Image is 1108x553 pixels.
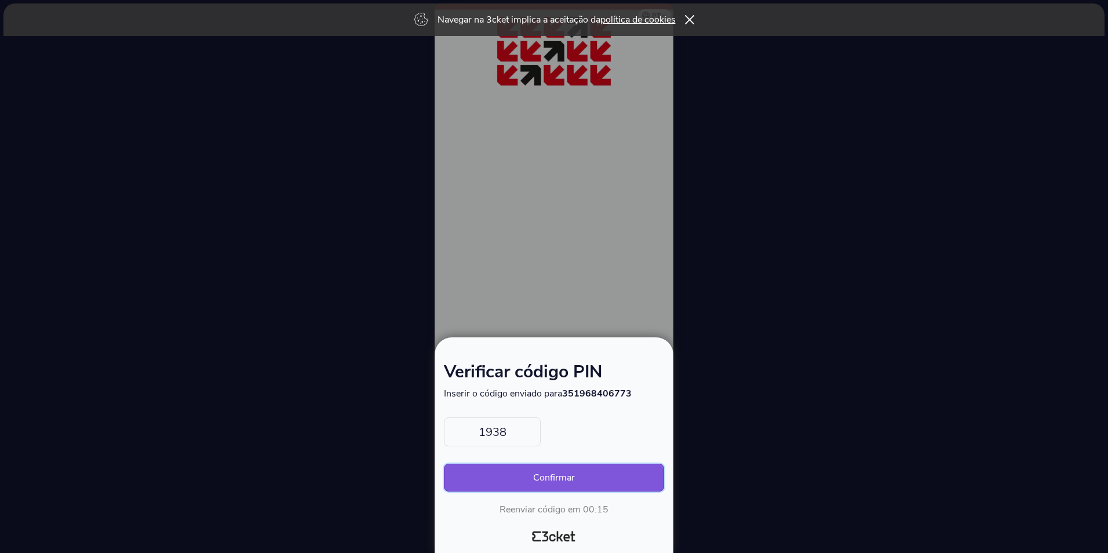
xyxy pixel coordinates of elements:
[600,13,676,26] a: política de cookies
[500,503,581,516] span: Reenviar código em
[562,387,632,400] strong: 351968406773
[444,387,664,400] p: Inserir o código enviado para
[444,364,664,387] h1: Verificar código PIN
[583,503,608,516] div: 00:15
[444,464,664,492] button: Confirmar
[438,13,676,26] p: Navegar na 3cket implica a aceitação da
